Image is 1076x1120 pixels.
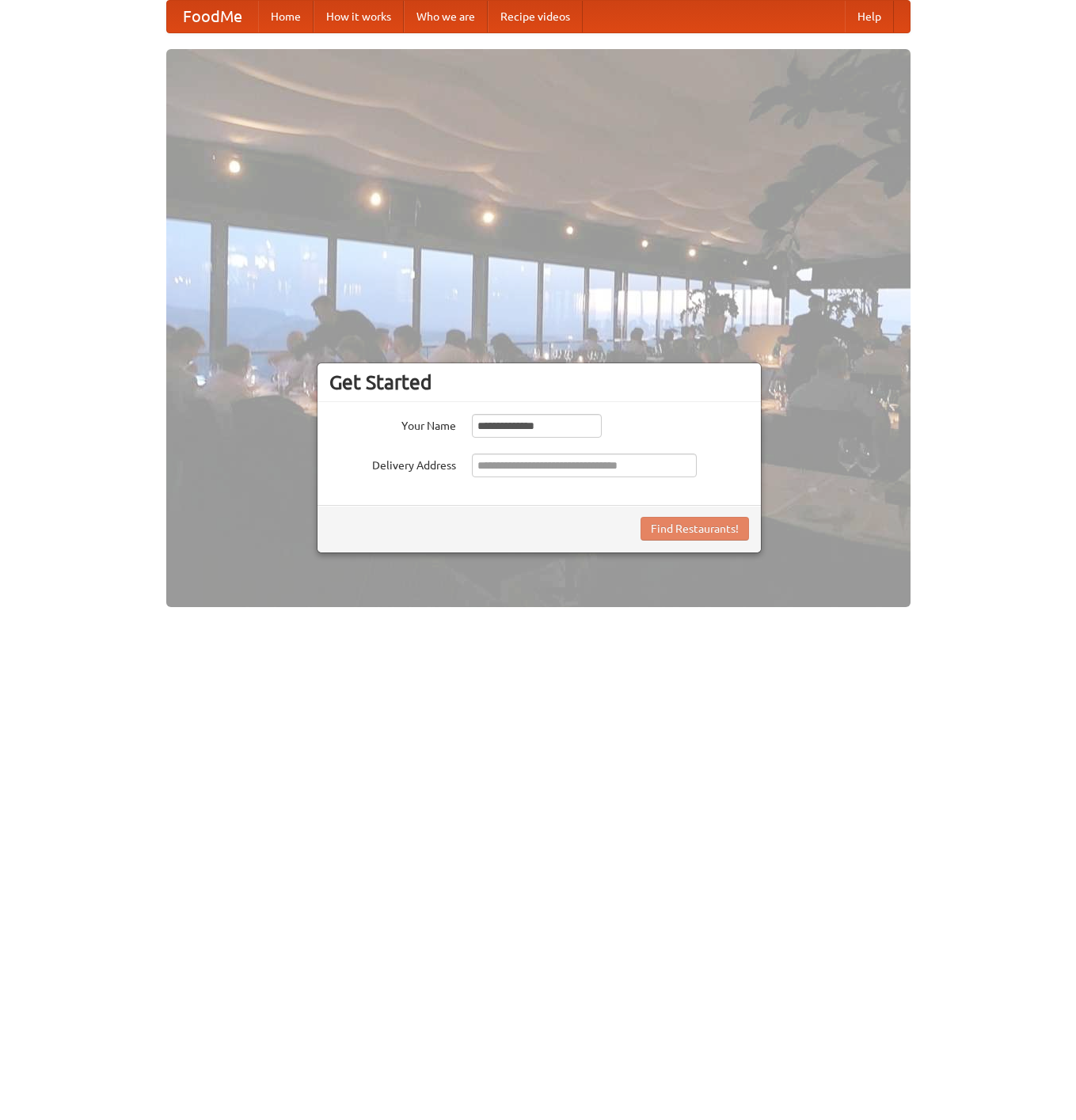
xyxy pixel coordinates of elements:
[314,1,404,32] a: How it works
[845,1,894,32] a: Help
[488,1,583,32] a: Recipe videos
[329,414,456,434] label: Your Name
[258,1,314,32] a: Home
[641,517,749,541] button: Find Restaurants!
[329,454,456,473] label: Delivery Address
[329,370,749,394] h3: Get Started
[167,1,258,32] a: FoodMe
[404,1,488,32] a: Who we are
